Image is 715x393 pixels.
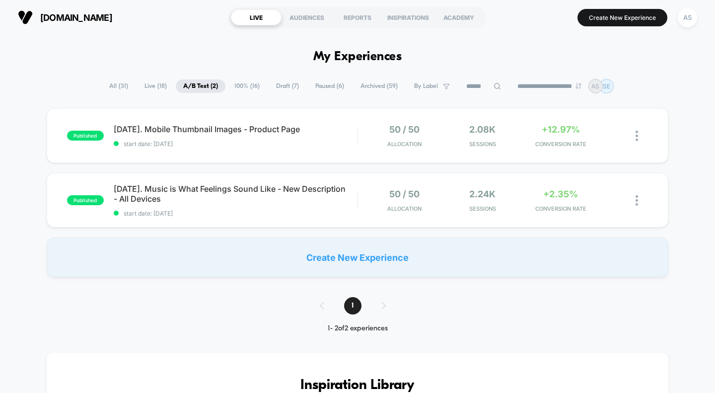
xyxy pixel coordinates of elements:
[524,141,597,148] span: CONVERSION RATE
[387,141,422,148] span: Allocation
[15,9,115,25] button: [DOMAIN_NAME]
[414,82,438,90] span: By Label
[332,9,383,25] div: REPORTS
[313,50,402,64] h1: My Experiences
[575,83,581,89] img: end
[577,9,667,26] button: Create New Experience
[469,189,496,199] span: 2.24k
[231,9,282,25] div: LIVE
[389,124,420,135] span: 50 / 50
[387,205,422,212] span: Allocation
[636,195,638,206] img: close
[67,131,104,141] span: published
[47,237,669,277] div: Create New Experience
[67,195,104,205] span: published
[18,10,33,25] img: Visually logo
[469,124,496,135] span: 2.08k
[114,184,357,204] span: [DATE]. Music is What Feelings Sound Like - New Description - All Devices
[636,131,638,141] img: close
[353,79,405,93] span: Archived ( 59 )
[542,124,580,135] span: +12.97%
[176,79,225,93] span: A/B Test ( 2 )
[114,124,357,134] span: [DATE]. Mobile Thumbnail Images - Product Page
[678,8,697,27] div: AS
[524,205,597,212] span: CONVERSION RATE
[308,79,352,93] span: Paused ( 6 )
[446,205,519,212] span: Sessions
[137,79,174,93] span: Live ( 18 )
[675,7,700,28] button: AS
[227,79,267,93] span: 100% ( 16 )
[40,12,112,23] span: [DOMAIN_NAME]
[591,82,599,90] p: AS
[446,141,519,148] span: Sessions
[282,9,332,25] div: AUDIENCES
[543,189,578,199] span: +2.35%
[310,324,406,333] div: 1 - 2 of 2 experiences
[102,79,136,93] span: All ( 31 )
[114,210,357,217] span: start date: [DATE]
[269,79,306,93] span: Draft ( 7 )
[389,189,420,199] span: 50 / 50
[433,9,484,25] div: ACADEMY
[603,82,610,90] p: SE
[344,297,361,314] span: 1
[114,140,357,148] span: start date: [DATE]
[383,9,433,25] div: INSPIRATIONS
